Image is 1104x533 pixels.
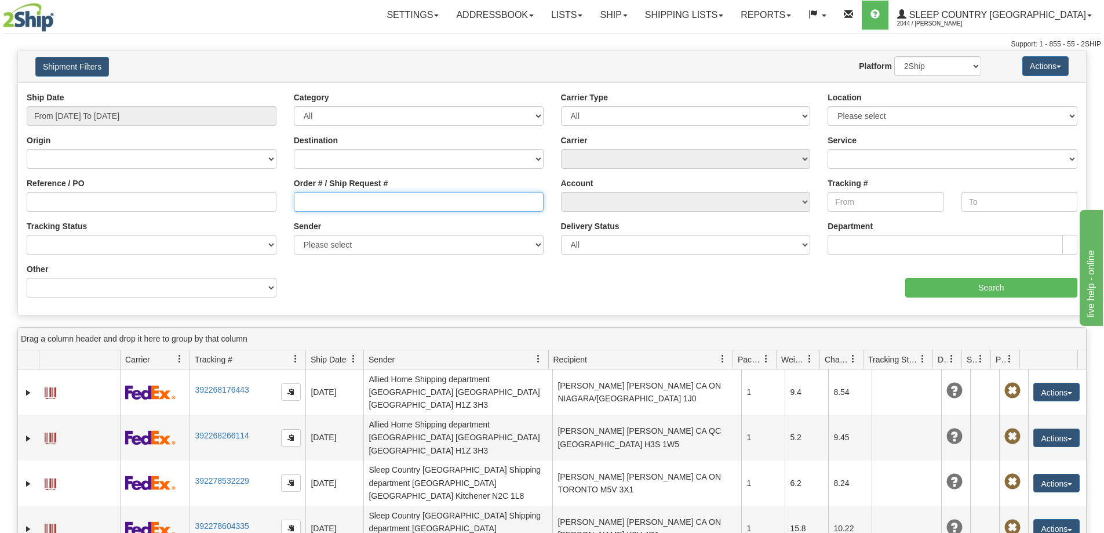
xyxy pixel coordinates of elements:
[3,3,54,32] img: logo2044.jpg
[18,328,1086,350] div: grid grouping header
[756,349,776,369] a: Packages filter column settings
[281,383,301,401] button: Copy to clipboard
[828,369,872,415] td: 8.54
[938,354,948,365] span: Delivery Status
[294,220,321,232] label: Sender
[552,415,741,460] td: [PERSON_NAME] [PERSON_NAME] CA QC [GEOGRAPHIC_DATA] H3S 1W5
[286,349,305,369] a: Tracking # filter column settings
[294,177,388,189] label: Order # / Ship Request #
[741,369,785,415] td: 1
[552,461,741,506] td: [PERSON_NAME] [PERSON_NAME] CA ON TORONTO M5V 3X1
[636,1,732,30] a: Shipping lists
[859,60,892,72] label: Platform
[828,92,861,103] label: Location
[125,430,176,445] img: 2 - FedEx Express®
[542,1,591,30] a: Lists
[23,387,34,398] a: Expand
[552,369,741,415] td: [PERSON_NAME] [PERSON_NAME] CA ON NIAGARA/[GEOGRAPHIC_DATA] 1J0
[27,92,64,103] label: Ship Date
[561,220,620,232] label: Delivery Status
[27,177,85,189] label: Reference / PO
[913,349,932,369] a: Tracking Status filter column settings
[447,1,542,30] a: Addressbook
[785,461,828,506] td: 6.2
[828,415,872,460] td: 9.45
[942,349,961,369] a: Delivery Status filter column settings
[378,1,447,30] a: Settings
[1000,349,1019,369] a: Pickup Status filter column settings
[45,382,56,401] a: Label
[195,431,249,440] a: 392268266114
[781,354,806,365] span: Weight
[195,385,249,394] a: 392268176443
[35,57,109,77] button: Shipment Filters
[9,7,107,21] div: live help - online
[305,415,363,460] td: [DATE]
[1004,474,1021,490] span: Pickup Not Assigned
[967,354,977,365] span: Shipment Issues
[363,369,552,415] td: Allied Home Shipping department [GEOGRAPHIC_DATA] [GEOGRAPHIC_DATA] [GEOGRAPHIC_DATA] H1Z 3H3
[45,473,56,492] a: Label
[828,177,868,189] label: Tracking #
[294,92,329,103] label: Category
[1004,429,1021,445] span: Pickup Not Assigned
[971,349,990,369] a: Shipment Issues filter column settings
[785,415,828,460] td: 5.2
[195,476,249,485] a: 392278532229
[27,135,50,146] label: Origin
[713,349,733,369] a: Recipient filter column settings
[1022,56,1069,76] button: Actions
[281,429,301,447] button: Copy to clipboard
[738,354,762,365] span: Packages
[305,369,363,415] td: [DATE]
[529,349,548,369] a: Sender filter column settings
[996,354,1005,365] span: Pickup Status
[1033,474,1080,492] button: Actions
[1077,207,1103,325] iframe: chat widget
[363,461,552,506] td: Sleep Country [GEOGRAPHIC_DATA] Shipping department [GEOGRAPHIC_DATA] [GEOGRAPHIC_DATA] Kitchener...
[741,415,785,460] td: 1
[125,354,150,365] span: Carrier
[195,521,249,531] a: 392278604335
[344,349,363,369] a: Ship Date filter column settings
[23,433,34,444] a: Expand
[946,474,963,490] span: Unknown
[170,349,190,369] a: Carrier filter column settings
[45,427,56,446] a: Label
[828,192,943,212] input: From
[961,192,1077,212] input: To
[946,429,963,445] span: Unknown
[27,220,87,232] label: Tracking Status
[946,383,963,399] span: Unknown
[732,1,800,30] a: Reports
[905,278,1077,298] input: Search
[305,461,363,506] td: [DATE]
[281,474,301,492] button: Copy to clipboard
[828,220,873,232] label: Department
[23,478,34,490] a: Expand
[1004,383,1021,399] span: Pickup Not Assigned
[828,461,872,506] td: 8.24
[369,354,395,365] span: Sender
[843,349,863,369] a: Charge filter column settings
[561,177,593,189] label: Account
[800,349,819,369] a: Weight filter column settings
[294,135,338,146] label: Destination
[27,263,48,275] label: Other
[825,354,849,365] span: Charge
[591,1,636,30] a: Ship
[741,461,785,506] td: 1
[561,135,588,146] label: Carrier
[553,354,587,365] span: Recipient
[785,369,828,415] td: 9.4
[363,415,552,460] td: Allied Home Shipping department [GEOGRAPHIC_DATA] [GEOGRAPHIC_DATA] [GEOGRAPHIC_DATA] H1Z 3H3
[561,92,608,103] label: Carrier Type
[1033,383,1080,401] button: Actions
[125,476,176,490] img: 2 - FedEx Express®
[311,354,346,365] span: Ship Date
[125,385,176,400] img: 2 - FedEx Express®
[3,39,1101,49] div: Support: 1 - 855 - 55 - 2SHIP
[1033,429,1080,447] button: Actions
[828,135,857,146] label: Service
[897,18,984,30] span: 2044 / [PERSON_NAME]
